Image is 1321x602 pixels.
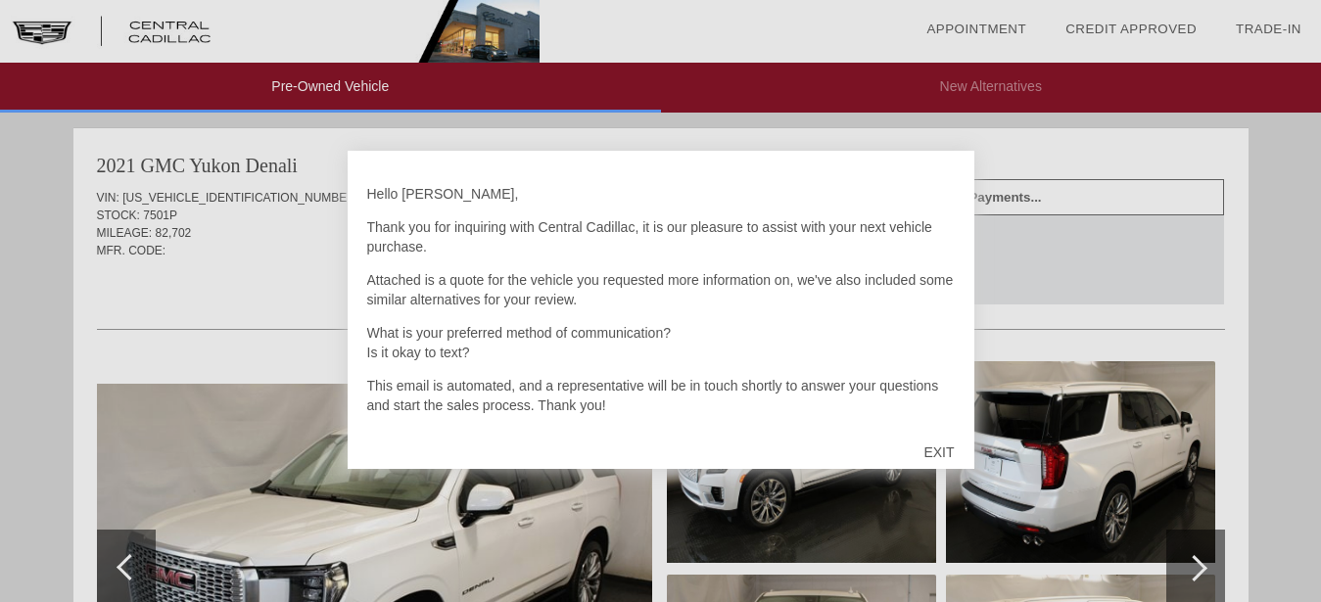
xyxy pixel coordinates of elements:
[367,270,955,309] p: Attached is a quote for the vehicle you requested more information on, we've also included some s...
[367,376,955,415] p: This email is automated, and a representative will be in touch shortly to answer your questions a...
[367,217,955,256] p: Thank you for inquiring with Central Cadillac, it is our pleasure to assist with your next vehicl...
[904,423,973,482] div: EXIT
[933,202,1321,602] iframe: Chat Assistance
[926,22,1026,36] a: Appointment
[367,184,955,204] p: Hello [PERSON_NAME],
[367,323,955,362] p: What is your preferred method of communication? Is it okay to text?
[1065,22,1197,36] a: Credit Approved
[1236,22,1301,36] a: Trade-In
